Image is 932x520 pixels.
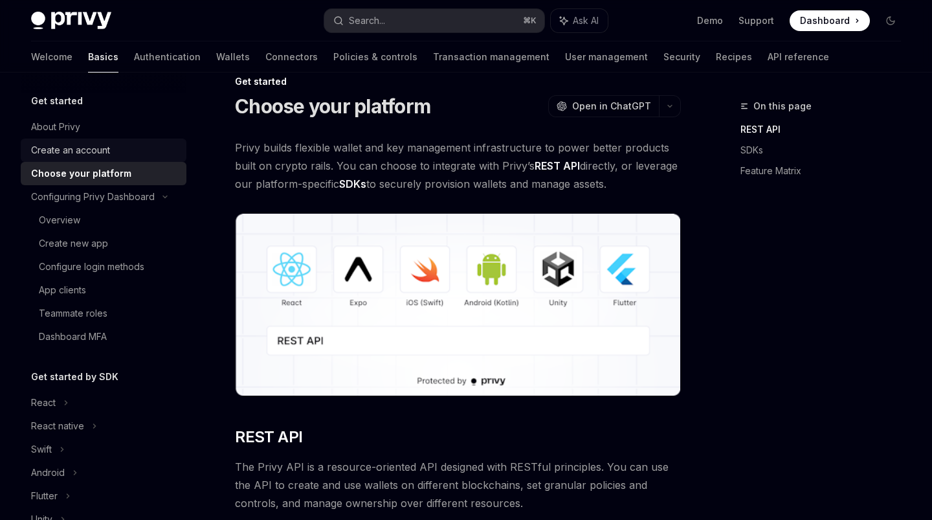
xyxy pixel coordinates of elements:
[31,395,56,411] div: React
[349,13,385,28] div: Search...
[39,306,107,321] div: Teammate roles
[31,369,118,385] h5: Get started by SDK
[572,100,651,113] span: Open in ChatGPT
[740,119,911,140] a: REST API
[31,418,84,434] div: React native
[548,95,659,117] button: Open in ChatGPT
[31,12,111,30] img: dark logo
[433,41,549,73] a: Transaction management
[21,209,186,232] a: Overview
[880,10,901,31] button: Toggle dark mode
[31,465,65,480] div: Android
[740,140,911,161] a: SDKs
[339,177,366,190] strong: SDKs
[39,329,107,345] div: Dashboard MFA
[39,212,80,228] div: Overview
[235,139,681,193] span: Privy builds flexible wallet and key management infrastructure to power better products built on ...
[31,442,52,457] div: Swift
[565,41,648,73] a: User management
[21,232,186,255] a: Create new app
[88,41,118,73] a: Basics
[768,41,829,73] a: API reference
[39,282,86,298] div: App clients
[21,278,186,302] a: App clients
[235,458,681,512] span: The Privy API is a resource-oriented API designed with RESTful principles. You can use the API to...
[21,302,186,325] a: Teammate roles
[753,98,812,114] span: On this page
[31,119,80,135] div: About Privy
[21,325,186,348] a: Dashboard MFA
[21,115,186,139] a: About Privy
[134,41,201,73] a: Authentication
[31,41,72,73] a: Welcome
[31,142,110,158] div: Create an account
[740,161,911,181] a: Feature Matrix
[39,236,108,251] div: Create new app
[716,41,752,73] a: Recipes
[235,214,681,396] img: images/Platform2.png
[333,41,417,73] a: Policies & controls
[21,139,186,162] a: Create an account
[324,9,544,32] button: Search...⌘K
[31,189,155,205] div: Configuring Privy Dashboard
[216,41,250,73] a: Wallets
[21,255,186,278] a: Configure login methods
[235,95,430,118] h1: Choose your platform
[21,162,186,185] a: Choose your platform
[697,14,723,27] a: Demo
[573,14,599,27] span: Ask AI
[663,41,700,73] a: Security
[31,166,131,181] div: Choose your platform
[31,93,83,109] h5: Get started
[551,9,608,32] button: Ask AI
[790,10,870,31] a: Dashboard
[235,427,302,447] span: REST API
[31,488,58,504] div: Flutter
[800,14,850,27] span: Dashboard
[535,159,580,172] strong: REST API
[523,16,537,26] span: ⌘ K
[265,41,318,73] a: Connectors
[738,14,774,27] a: Support
[235,75,681,88] div: Get started
[39,259,144,275] div: Configure login methods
